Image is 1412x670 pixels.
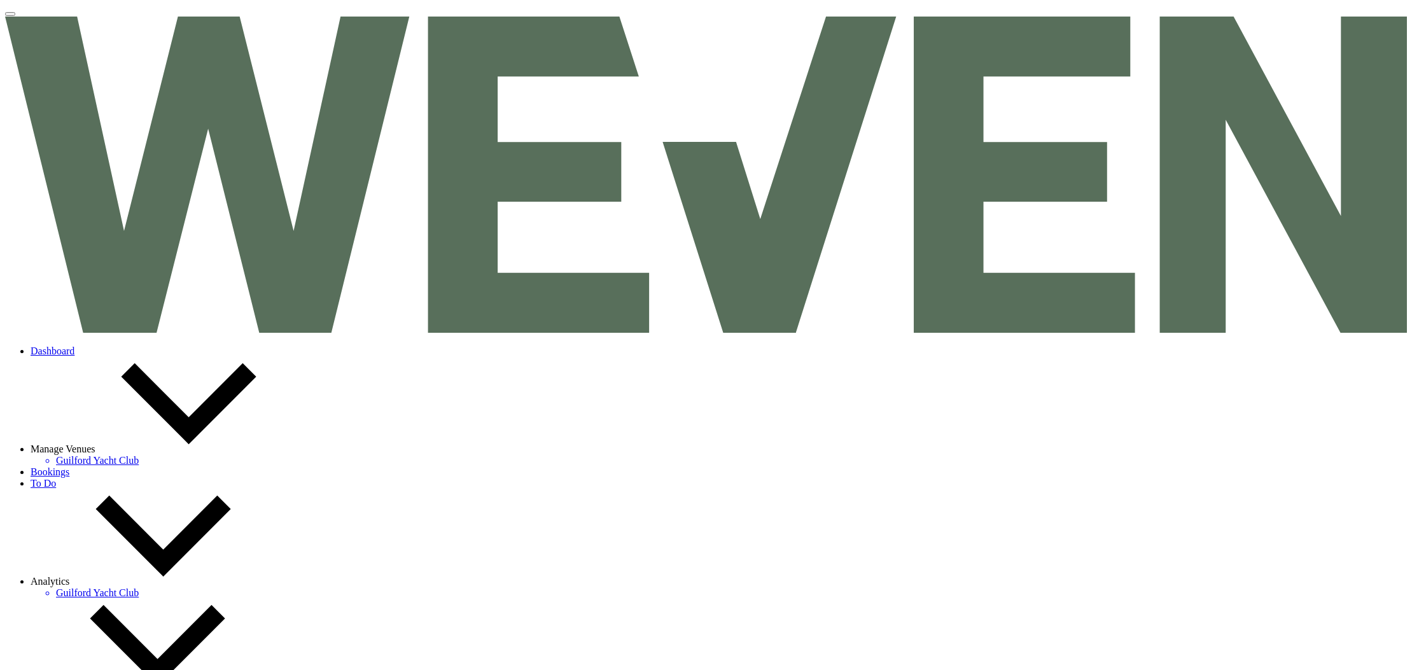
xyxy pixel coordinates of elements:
[31,345,74,356] a: Dashboard
[56,455,1407,466] a: Guilford Yacht Club
[31,466,69,477] a: Bookings
[5,17,1407,333] img: Weven Logo
[31,576,69,587] span: Analytics
[31,478,56,489] a: To Do
[56,587,1407,599] a: Guilford Yacht Club
[31,443,95,454] span: Manage Venues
